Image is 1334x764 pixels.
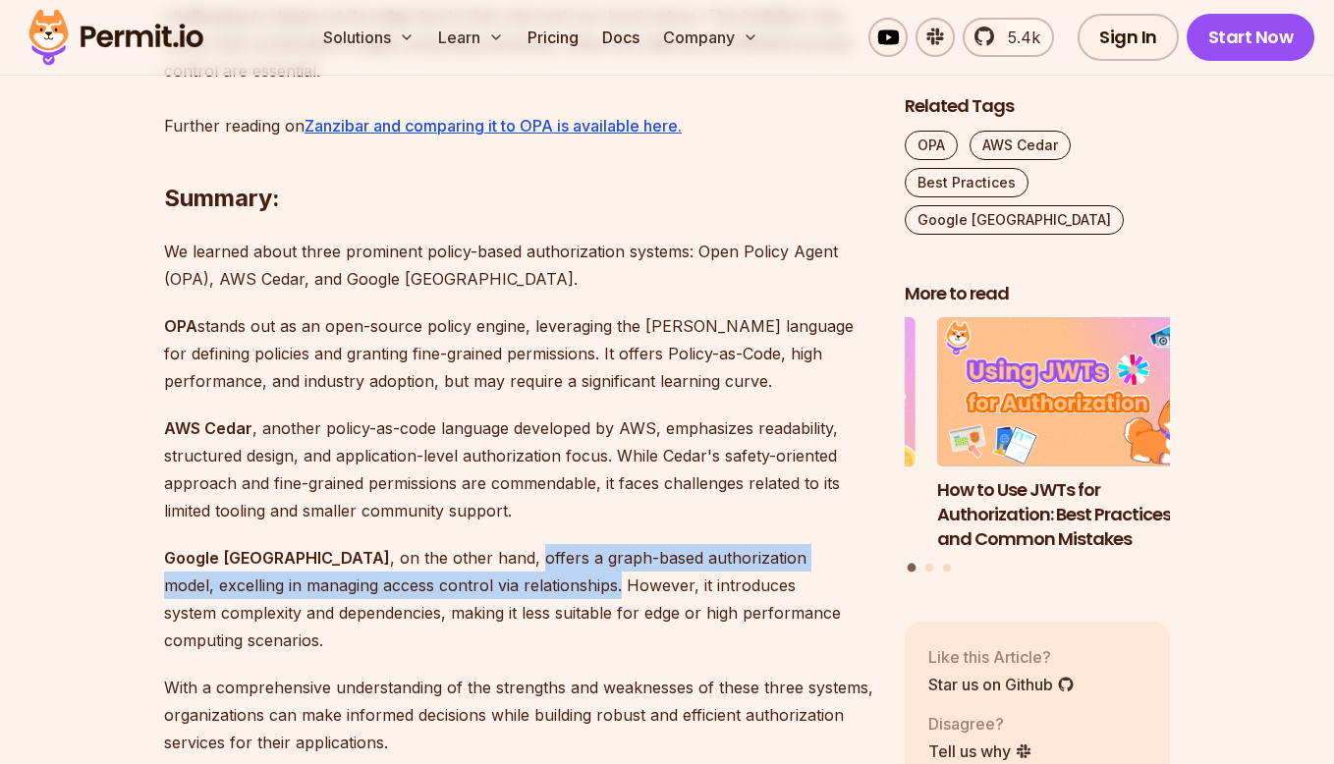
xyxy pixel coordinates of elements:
[650,478,916,527] h3: A Guide to Bearer Tokens: JWT vs. Opaque Tokens
[943,564,951,572] button: Go to slide 3
[164,674,873,756] p: With a comprehensive understanding of the strengths and weaknesses of these three systems, organi...
[905,318,1170,575] div: Posts
[305,116,682,136] a: Zanzibar and comparing it to OPA is available here.
[905,282,1170,306] h2: More to read
[650,318,916,467] img: A Guide to Bearer Tokens: JWT vs. Opaque Tokens
[164,104,873,214] h2: Summary:
[20,4,212,71] img: Permit logo
[937,318,1202,552] a: How to Use JWTs for Authorization: Best Practices and Common MistakesHow to Use JWTs for Authoriz...
[164,548,390,568] strong: Google [GEOGRAPHIC_DATA]
[164,414,873,524] p: , another policy-as-code language developed by AWS, emphasizes readability, structured design, an...
[164,316,197,336] strong: OPA
[905,94,1170,119] h2: Related Tags
[996,26,1040,49] span: 5.4k
[908,564,917,573] button: Go to slide 1
[937,318,1202,552] li: 1 of 3
[937,478,1202,551] h3: How to Use JWTs for Authorization: Best Practices and Common Mistakes
[655,18,766,57] button: Company
[520,18,586,57] a: Pricing
[1078,14,1179,61] a: Sign In
[905,168,1028,197] a: Best Practices
[164,544,873,654] p: , on the other hand, offers a graph-based authorization model, excelling in managing access contr...
[970,131,1071,160] a: AWS Cedar
[925,564,933,572] button: Go to slide 2
[594,18,647,57] a: Docs
[430,18,512,57] button: Learn
[164,418,252,438] strong: AWS Cedar
[315,18,422,57] button: Solutions
[928,673,1075,696] a: Star us on Github
[937,318,1202,467] img: How to Use JWTs for Authorization: Best Practices and Common Mistakes
[905,131,958,160] a: OPA
[905,205,1124,235] a: Google [GEOGRAPHIC_DATA]
[164,238,873,293] p: We learned about three prominent policy-based authorization systems: Open Policy Agent (OPA), AWS...
[650,318,916,552] li: 3 of 3
[1187,14,1315,61] a: Start Now
[963,18,1054,57] a: 5.4k
[928,712,1032,736] p: Disagree?
[928,739,1032,763] a: Tell us why
[928,645,1075,669] p: Like this Article?
[164,312,873,395] p: stands out as an open-source policy engine, leveraging the [PERSON_NAME] language for defining po...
